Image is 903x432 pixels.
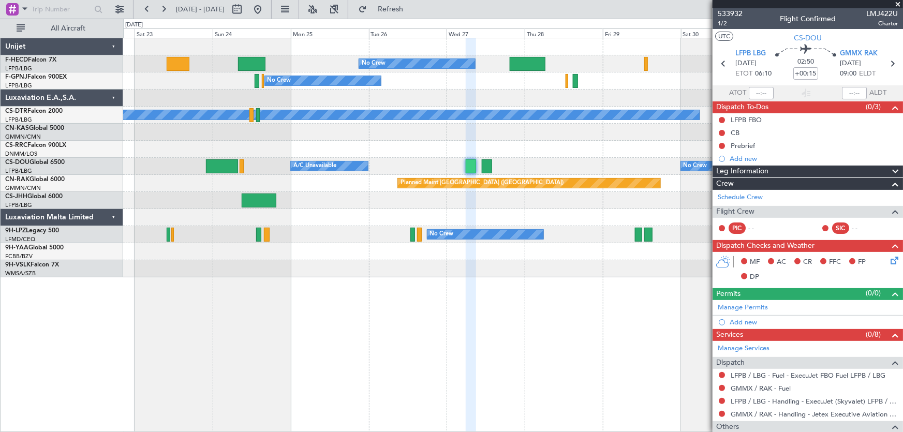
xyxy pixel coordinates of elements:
a: GMMN/CMN [5,184,41,192]
span: 9H-VSLK [5,262,31,268]
span: 9H-YAA [5,245,28,251]
span: All Aircraft [27,25,109,32]
span: Crew [716,178,734,190]
a: WMSA/SZB [5,270,36,277]
span: CS-DOU [794,33,822,43]
span: (0/0) [866,288,881,299]
div: Add new [730,154,898,163]
span: 1/2 [718,19,743,28]
div: Planned Maint [GEOGRAPHIC_DATA] ([GEOGRAPHIC_DATA]) [401,175,564,191]
span: Dispatch Checks and Weather [716,240,815,252]
a: CS-RRCFalcon 900LX [5,142,66,148]
a: F-GPNJFalcon 900EX [5,74,67,80]
span: ETOT [735,69,752,79]
span: Charter [866,19,898,28]
span: 09:00 [840,69,856,79]
span: CN-RAK [5,176,29,183]
button: UTC [715,32,733,41]
span: Dispatch [716,357,745,369]
a: LFPB/LBG [5,82,32,90]
span: 02:50 [797,57,814,67]
a: CS-DOUGlobal 6500 [5,159,65,166]
a: DNMM/LOS [5,150,37,158]
div: [DATE] [125,21,143,29]
a: CN-KASGlobal 5000 [5,125,64,131]
div: Sun 24 [213,28,291,38]
div: Wed 27 [447,28,525,38]
a: CN-RAKGlobal 6000 [5,176,65,183]
a: LFPB/LBG [5,167,32,175]
div: No Crew [268,73,291,88]
span: 9H-LPZ [5,228,26,234]
span: CS-JHH [5,193,27,200]
div: SIC [832,222,849,234]
span: AC [777,257,786,267]
button: Refresh [353,1,416,18]
span: 06:10 [755,69,772,79]
a: LFPB/LBG [5,65,32,72]
a: F-HECDFalcon 7X [5,57,56,63]
a: LFPB/LBG [5,116,32,124]
span: CS-DTR [5,108,27,114]
div: Sat 23 [135,28,213,38]
button: All Aircraft [11,20,112,37]
div: Mon 25 [291,28,369,38]
div: - - [748,224,772,233]
div: No Crew [362,56,386,71]
a: GMMX / RAK - Fuel [731,384,791,393]
div: CB [731,128,739,137]
span: F-HECD [5,57,28,63]
span: CR [803,257,812,267]
span: [DATE] [735,58,757,69]
span: Dispatch To-Dos [716,101,768,113]
span: FP [858,257,866,267]
a: FCBB/BZV [5,252,33,260]
span: [DATE] [840,58,861,69]
div: - - [852,224,875,233]
span: ATOT [729,88,746,98]
a: LFPB/LBG [5,201,32,209]
a: GMMN/CMN [5,133,41,141]
div: LFPB FBO [731,115,762,124]
div: Tue 26 [369,28,447,38]
a: Schedule Crew [718,192,763,203]
span: LMJ422U [866,8,898,19]
div: PIC [729,222,746,234]
span: Permits [716,288,741,300]
div: No Crew [430,227,454,242]
span: Services [716,329,743,341]
span: (0/3) [866,101,881,112]
a: 9H-VSLKFalcon 7X [5,262,59,268]
a: CS-JHHGlobal 6000 [5,193,63,200]
span: CS-RRC [5,142,27,148]
span: F-GPNJ [5,74,27,80]
span: Refresh [369,6,412,13]
span: (0/8) [866,329,881,340]
span: 533932 [718,8,743,19]
span: ELDT [859,69,876,79]
a: LFMD/CEQ [5,235,35,243]
span: GMMX RAK [840,49,878,59]
span: FFC [829,257,841,267]
span: DP [750,272,759,282]
a: LFPB / LBG - Handling - ExecuJet (Skyvalet) LFPB / LBG [731,397,898,406]
div: Thu 28 [525,28,603,38]
div: A/C Unavailable [293,158,336,174]
span: Flight Crew [716,206,754,218]
span: [DATE] - [DATE] [176,5,225,14]
a: LFPB / LBG - Fuel - ExecuJet FBO Fuel LFPB / LBG [731,371,885,380]
div: Sat 30 [681,28,759,38]
div: Prebrief [731,141,755,150]
a: CS-DTRFalcon 2000 [5,108,63,114]
span: Leg Information [716,166,768,177]
input: --:-- [749,87,774,99]
a: GMMX / RAK - Handling - Jetex Executive Aviation GMMX / RAK [731,410,898,419]
div: Add new [730,318,898,326]
span: MF [750,257,760,267]
div: Flight Confirmed [780,14,836,25]
span: ALDT [869,88,886,98]
input: Trip Number [32,2,91,17]
div: Fri 29 [603,28,681,38]
a: Manage Services [718,344,769,354]
span: LFPB LBG [735,49,766,59]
